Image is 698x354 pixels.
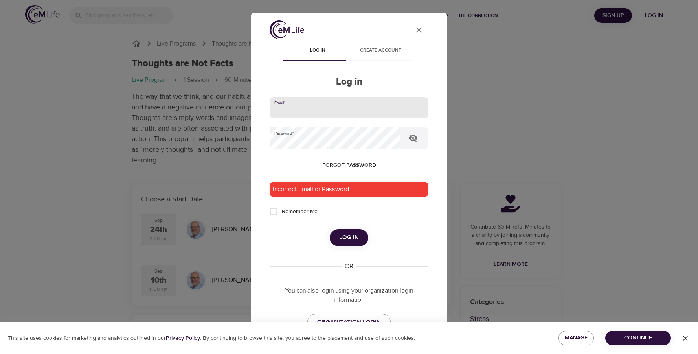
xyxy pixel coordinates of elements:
[166,335,200,342] b: Privacy Policy
[339,232,359,243] span: Log in
[322,160,376,170] span: Forgot password
[307,314,391,330] a: ORGANIZATION LOGIN
[291,46,344,55] span: Log in
[282,208,318,216] span: Remember Me
[270,20,304,39] img: logo
[354,46,407,55] span: Create account
[330,229,368,246] button: Log in
[565,333,588,343] span: Manage
[319,158,379,173] button: Forgot password
[317,317,381,327] span: ORGANIZATION LOGIN
[270,76,428,88] h2: Log in
[270,182,428,197] div: Incorrect Email or Password.
[612,333,665,343] span: Continue
[270,42,428,61] div: disabled tabs example
[410,20,428,39] button: close
[270,286,428,304] p: You can also login using your organization login information
[342,262,356,271] div: OR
